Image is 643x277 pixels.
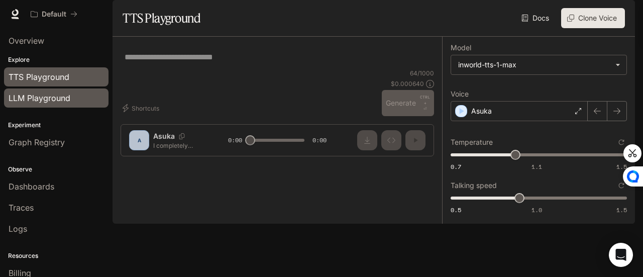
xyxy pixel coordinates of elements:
[561,8,625,28] button: Clone Voice
[458,60,610,70] div: inworld-tts-1-max
[42,10,66,19] p: Default
[451,55,626,74] div: inworld-tts-1-max
[451,44,471,51] p: Model
[26,4,82,24] button: All workspaces
[616,137,627,148] button: Reset to default
[451,162,461,171] span: 0.7
[609,243,633,267] div: Open Intercom Messenger
[123,8,200,28] h1: TTS Playground
[531,206,542,214] span: 1.0
[531,162,542,171] span: 1.1
[451,139,493,146] p: Temperature
[391,79,424,88] p: $ 0.000640
[451,90,469,98] p: Voice
[616,206,627,214] span: 1.5
[451,182,497,189] p: Talking speed
[519,8,553,28] a: Docs
[471,106,492,116] p: Asuka
[616,180,627,191] button: Reset to default
[451,206,461,214] span: 0.5
[410,69,434,77] p: 64 / 1000
[616,162,627,171] span: 1.5
[121,100,163,116] button: Shortcuts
